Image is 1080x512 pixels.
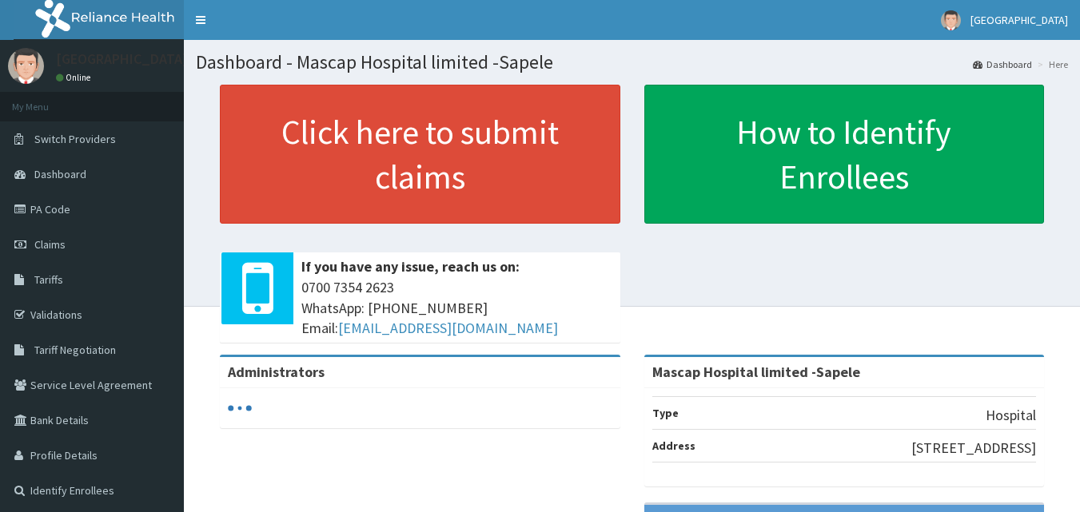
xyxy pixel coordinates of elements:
[34,167,86,181] span: Dashboard
[34,132,116,146] span: Switch Providers
[941,10,961,30] img: User Image
[644,85,1045,224] a: How to Identify Enrollees
[56,72,94,83] a: Online
[652,363,860,381] strong: Mascap Hospital limited -Sapele
[301,277,612,339] span: 0700 7354 2623 WhatsApp: [PHONE_NUMBER] Email:
[986,405,1036,426] p: Hospital
[652,406,679,420] b: Type
[34,272,63,287] span: Tariffs
[34,343,116,357] span: Tariff Negotiation
[911,438,1036,458] p: [STREET_ADDRESS]
[220,85,620,224] a: Click here to submit claims
[8,48,44,84] img: User Image
[228,363,325,381] b: Administrators
[34,237,66,252] span: Claims
[970,13,1068,27] span: [GEOGRAPHIC_DATA]
[338,319,558,337] a: [EMAIL_ADDRESS][DOMAIN_NAME]
[1034,58,1068,71] li: Here
[56,52,188,66] p: [GEOGRAPHIC_DATA]
[301,257,520,276] b: If you have any issue, reach us on:
[973,58,1032,71] a: Dashboard
[196,52,1068,73] h1: Dashboard - Mascap Hospital limited -Sapele
[652,439,695,453] b: Address
[228,396,252,420] svg: audio-loading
